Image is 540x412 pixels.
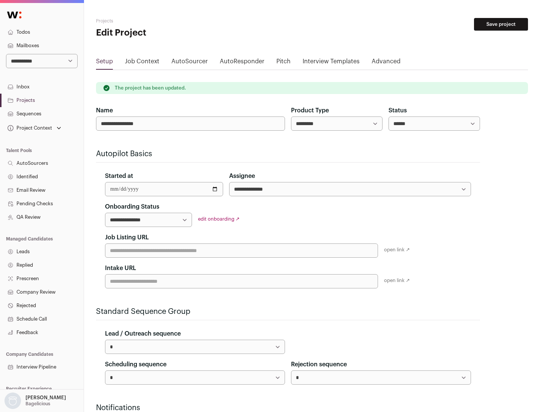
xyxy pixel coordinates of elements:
div: Project Context [6,125,52,131]
a: Setup [96,57,113,69]
button: Open dropdown [3,393,67,409]
label: Status [388,106,407,115]
label: Name [96,106,113,115]
h2: Projects [96,18,240,24]
label: Rejection sequence [291,360,347,369]
label: Scheduling sequence [105,360,166,369]
label: Lead / Outreach sequence [105,329,181,338]
button: Save project [474,18,528,31]
label: Intake URL [105,264,136,273]
a: edit onboarding ↗ [198,216,240,221]
a: AutoSourcer [171,57,208,69]
label: Assignee [229,172,255,181]
img: Wellfound [3,7,25,22]
h2: Standard Sequence Group [96,306,480,317]
label: Product Type [291,106,329,115]
a: AutoResponder [220,57,264,69]
p: The project has been updated. [115,85,186,91]
h2: Autopilot Basics [96,149,480,159]
p: [PERSON_NAME] [25,395,66,401]
a: Pitch [276,57,291,69]
p: Bagelicious [25,401,50,407]
h1: Edit Project [96,27,240,39]
label: Onboarding Status [105,202,159,211]
label: Job Listing URL [105,233,149,242]
a: Job Context [125,57,159,69]
button: Open dropdown [6,123,63,133]
img: nopic.png [4,393,21,409]
a: Advanced [372,57,400,69]
a: Interview Templates [303,57,360,69]
label: Started at [105,172,133,181]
